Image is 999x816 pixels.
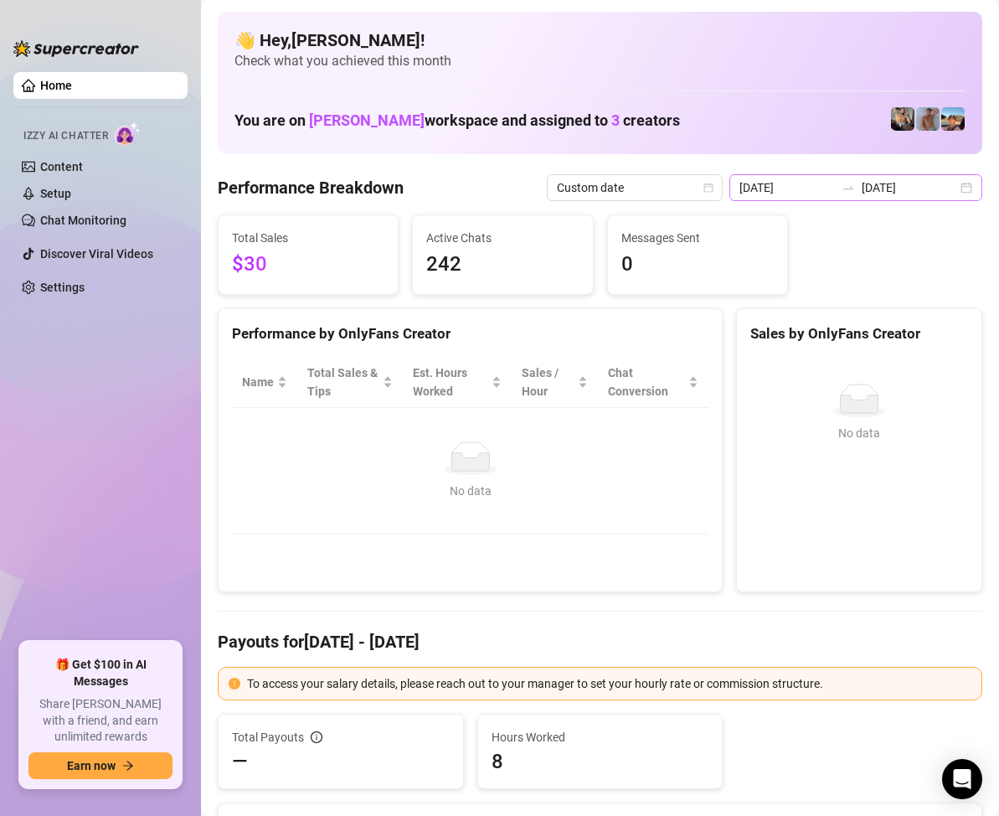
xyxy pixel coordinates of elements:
[232,249,384,281] span: $30
[522,364,574,400] span: Sales / Hour
[916,107,940,131] img: Joey
[40,214,126,227] a: Chat Monitoring
[307,364,379,400] span: Total Sales & Tips
[311,731,322,743] span: info-circle
[218,176,404,199] h4: Performance Breakdown
[739,178,835,197] input: Start date
[40,247,153,261] a: Discover Viral Videos
[40,79,72,92] a: Home
[621,229,774,247] span: Messages Sent
[234,111,680,130] h1: You are on workspace and assigned to creators
[40,281,85,294] a: Settings
[23,128,108,144] span: Izzy AI Chatter
[234,28,966,52] h4: 👋 Hey, [PERSON_NAME] !
[757,424,961,442] div: No data
[232,748,248,775] span: —
[426,229,579,247] span: Active Chats
[232,229,384,247] span: Total Sales
[234,52,966,70] span: Check what you achieved this month
[229,678,240,689] span: exclamation-circle
[703,183,713,193] span: calendar
[598,357,709,408] th: Chat Conversion
[249,482,692,500] div: No data
[40,187,71,200] a: Setup
[750,323,968,345] div: Sales by OnlyFans Creator
[492,748,709,775] span: 8
[512,357,597,408] th: Sales / Hour
[67,759,116,772] span: Earn now
[218,630,982,653] h4: Payouts for [DATE] - [DATE]
[309,111,425,129] span: [PERSON_NAME]
[608,364,686,400] span: Chat Conversion
[842,181,855,194] span: swap-right
[611,111,620,129] span: 3
[413,364,489,400] div: Est. Hours Worked
[13,40,139,57] img: logo-BBDzfeDw.svg
[28,696,173,746] span: Share [PERSON_NAME] with a friend, and earn unlimited rewards
[115,121,141,146] img: AI Chatter
[842,181,855,194] span: to
[232,323,708,345] div: Performance by OnlyFans Creator
[28,752,173,779] button: Earn nowarrow-right
[426,249,579,281] span: 242
[942,759,982,799] div: Open Intercom Messenger
[297,357,403,408] th: Total Sales & Tips
[232,728,304,746] span: Total Payouts
[492,728,709,746] span: Hours Worked
[247,674,971,693] div: To access your salary details, please reach out to your manager to set your hourly rate or commis...
[242,373,274,391] span: Name
[557,175,713,200] span: Custom date
[122,760,134,772] span: arrow-right
[891,107,914,131] img: George
[621,249,774,281] span: 0
[40,160,83,173] a: Content
[28,657,173,689] span: 🎁 Get $100 in AI Messages
[862,178,957,197] input: End date
[941,107,965,131] img: Zach
[232,357,297,408] th: Name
